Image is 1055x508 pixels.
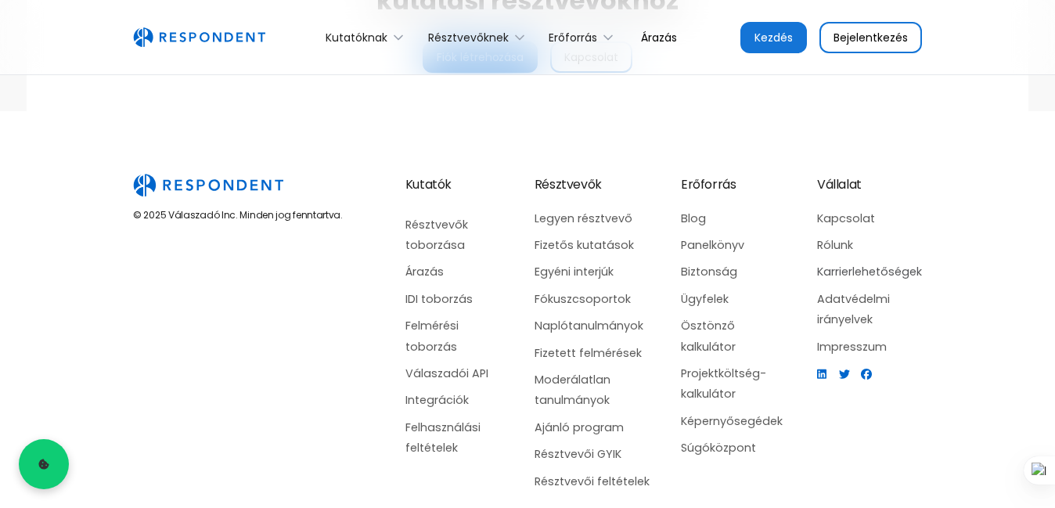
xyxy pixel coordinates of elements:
[405,363,503,384] a: Válaszadói API
[681,211,706,226] font: Blog
[681,315,786,357] a: Ösztönző kalkulátor
[535,345,642,361] font: Fizetett felmérések
[740,22,807,53] a: Kezdés
[641,30,677,45] font: Árazás
[535,318,643,333] font: Naplótanulmányok
[681,291,729,307] font: Ügyfelek
[754,30,793,45] font: Kezdés
[681,208,786,229] a: Blog
[405,390,503,410] a: Integrációk
[817,261,922,282] a: Karrierlehetőségek
[133,27,265,48] img: Névtelen felhasználói felület logója
[681,413,783,429] font: Képernyősegédek
[681,318,736,354] font: Ösztönző kalkulátor
[681,440,756,456] font: Súgóközpont
[405,366,488,381] font: Válaszadói API
[817,339,887,355] font: Impresszum
[535,315,650,336] a: Naplótanulmányok
[681,237,744,253] font: Panelkönyv
[681,363,786,405] a: Projektköltség-kalkulátor
[817,211,875,226] font: Kapcsolat
[817,289,922,330] a: Adatvédelmi irányelvek
[817,291,890,327] font: Adatvédelmi irányelvek
[326,30,387,45] font: Kutatóknak
[817,235,922,255] a: Rólunk
[681,366,766,402] font: Projektköltség-kalkulátor
[133,27,265,48] a: otthon
[535,175,602,193] font: Résztvevők
[834,30,908,45] font: Bejelentkezés
[681,235,786,255] a: Panelkönyv
[405,417,503,459] a: Felhasználási feltételek
[133,208,343,222] font: © 2025 Válaszadó Inc. Minden jog fenntartva.
[535,420,624,435] font: Ajánló program
[535,343,650,363] a: Fizetett felmérések
[535,264,614,279] font: Egyéni interjúk
[681,289,786,309] a: Ügyfelek
[535,444,650,464] a: Résztvevői GYIK
[681,411,786,431] a: Képernyősegédek
[817,337,922,357] a: Impresszum
[681,175,736,193] font: Erőforrás
[405,318,459,354] font: Felmérési toborzás
[405,264,444,279] font: Árazás
[819,22,922,53] a: Bejelentkezés
[535,261,650,282] a: Egyéni interjúk
[535,369,650,411] a: Moderálatlan tanulmányok
[405,315,503,357] a: Felmérési toborzás
[817,175,862,193] font: Vállalat
[405,175,452,193] font: Kutatók
[681,261,786,282] a: Biztonság
[405,420,481,456] font: Felhasználási feltételek
[405,291,473,307] font: IDI toborzás
[817,264,922,279] font: Karrierlehetőségek
[628,19,690,56] a: Árazás
[535,291,631,307] font: Fókuszcsoportok
[428,30,509,45] font: Résztvevőknek
[540,19,628,56] div: Erőforrás
[405,392,469,408] font: Integrációk
[681,438,786,458] a: Súgóközpont
[405,214,503,256] a: Résztvevők toborzása
[817,237,853,253] font: Rólunk
[405,289,503,309] a: IDI toborzás
[535,235,650,255] a: Fizetős kutatások
[405,217,468,253] font: Résztvevők toborzása
[535,446,621,462] font: Résztvevői GYIK
[681,264,737,279] font: Biztonság
[419,19,539,56] div: Résztvevőknek
[405,261,503,282] a: Árazás
[535,471,650,492] a: Résztvevői feltételek
[549,30,597,45] font: Erőforrás
[317,19,419,56] div: Kutatóknak
[535,417,650,438] a: Ajánló program
[535,237,634,253] font: Fizetős kutatások
[535,211,632,226] font: Legyen résztvevő
[535,208,650,229] a: Legyen résztvevő
[535,372,610,408] font: Moderálatlan tanulmányok
[535,289,650,309] a: Fókuszcsoportok
[817,208,922,229] a: Kapcsolat
[535,474,650,489] font: Résztvevői feltételek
